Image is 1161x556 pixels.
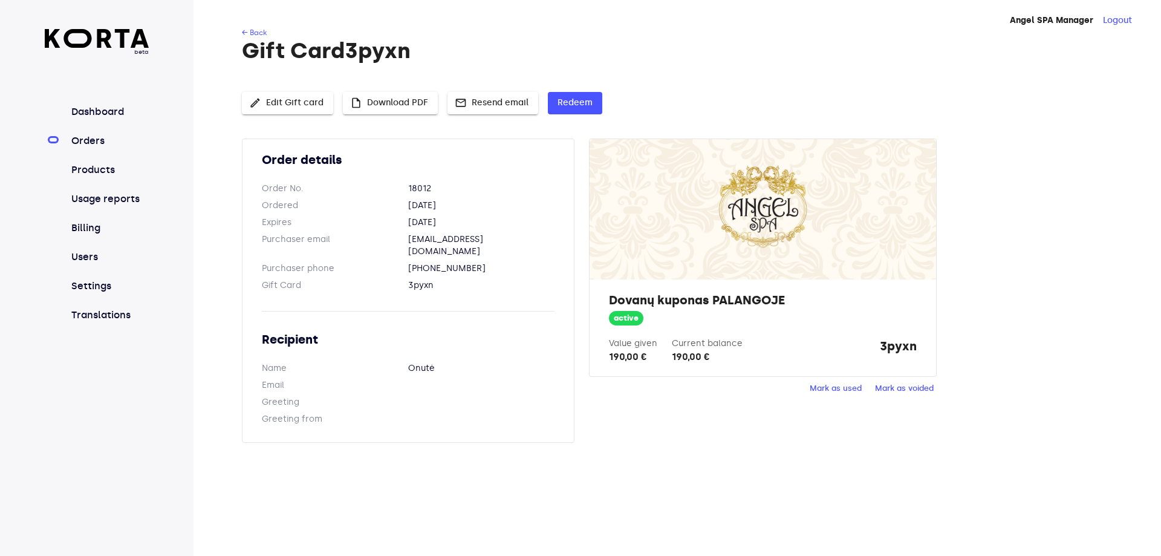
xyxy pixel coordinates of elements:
img: Korta [45,29,149,48]
button: Download PDF [343,92,438,114]
dt: Email [262,379,408,391]
dt: Greeting from [262,413,408,425]
button: Resend email [447,92,538,114]
button: Edit Gift card [242,92,333,114]
dt: Order No. [262,183,408,195]
div: 190,00 € [672,350,743,364]
a: Products [69,163,149,177]
a: Edit Gift card [242,96,333,106]
h2: Dovanų kuponas PALANGOJE [609,292,916,309]
a: Users [69,250,149,264]
dt: Purchaser phone [262,263,408,275]
button: Redeem [548,92,602,114]
dt: Greeting [262,396,408,408]
label: Value given [609,338,657,348]
a: Orders [69,134,149,148]
strong: Angel SPA Manager [1010,15,1093,25]
dd: 18012 [408,183,554,195]
a: Usage reports [69,192,149,206]
dt: Ordered [262,200,408,212]
dt: Name [262,362,408,374]
span: insert_drive_file [350,97,362,109]
dt: Gift Card [262,280,408,292]
span: active [609,313,643,324]
dd: [EMAIL_ADDRESS][DOMAIN_NAME] [408,234,554,258]
dd: [PHONE_NUMBER] [408,263,554,275]
dt: Purchaser email [262,234,408,258]
span: Redeem [558,96,593,111]
dd: [DATE] [408,217,554,229]
dd: [DATE] [408,200,554,212]
dt: Expires [262,217,408,229]
a: Settings [69,279,149,293]
a: Billing [69,221,149,235]
button: Mark as used [807,379,865,398]
span: Edit Gift card [252,96,324,111]
span: Mark as voided [875,382,934,396]
dd: Onutė [408,362,554,374]
div: 190,00 € [609,350,657,364]
button: Mark as voided [872,379,937,398]
h2: Order details [262,151,554,168]
span: beta [45,48,149,56]
span: Download PDF [353,96,428,111]
span: Mark as used [810,382,862,396]
span: Resend email [457,96,528,111]
h2: Recipient [262,331,554,348]
a: beta [45,29,149,56]
a: Dashboard [69,105,149,119]
button: Logout [1103,15,1132,27]
label: Current balance [672,338,743,348]
strong: 3pyxn [880,338,917,364]
a: Translations [69,308,149,322]
h1: Gift Card 3pyxn [242,39,1110,63]
span: edit [249,97,261,109]
span: mail [455,97,467,109]
a: ← Back [242,28,267,37]
dd: 3pyxn [408,280,554,292]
